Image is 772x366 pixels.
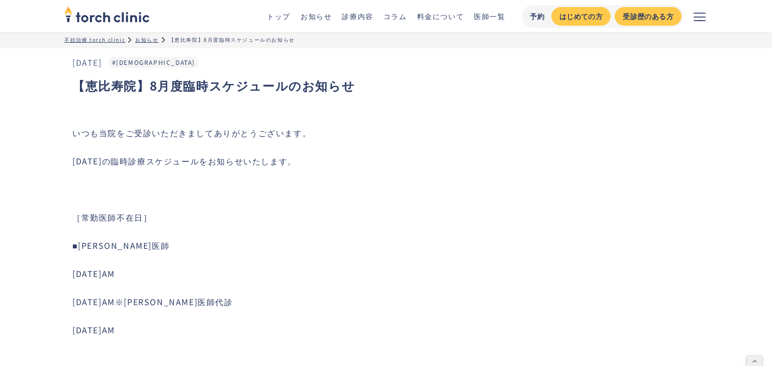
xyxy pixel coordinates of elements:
[72,267,708,280] p: [DATE]AM
[551,7,611,26] a: はじめての方
[72,155,708,167] p: [DATE]の臨時診療スケジュールをお知らせいたします。
[474,11,505,21] a: 医師一覧
[72,127,708,139] p: いつも当院をご受診いただきましてありがとうございます。
[383,11,407,21] a: コラム
[169,36,295,43] div: 【恵比寿院】8月度臨時スケジュールのお知らせ
[64,7,150,25] a: home
[623,11,673,22] div: 受診歴のある方
[530,11,545,22] div: 予約
[301,11,332,21] a: お知らせ
[64,3,150,25] img: torch clinic
[72,56,102,68] div: [DATE]
[72,296,708,308] p: [DATE]AM※[PERSON_NAME]医師代診
[615,7,682,26] a: 受診歴のある方
[342,11,373,21] a: 診療内容
[72,324,708,336] p: [DATE]AM
[559,11,603,22] div: はじめての方
[72,239,708,251] p: ■[PERSON_NAME]医師
[72,211,708,223] p: ［常勤医師不在日］
[64,36,125,43] a: 不妊治療 torch clinic
[112,58,195,66] a: #[DEMOGRAPHIC_DATA]
[417,11,464,21] a: 料金について
[267,11,291,21] a: トップ
[135,36,158,43] a: お知らせ
[72,183,708,195] p: ‍
[72,352,708,364] p: ‍
[72,76,700,95] h1: 【恵比寿院】8月度臨時スケジュールのお知らせ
